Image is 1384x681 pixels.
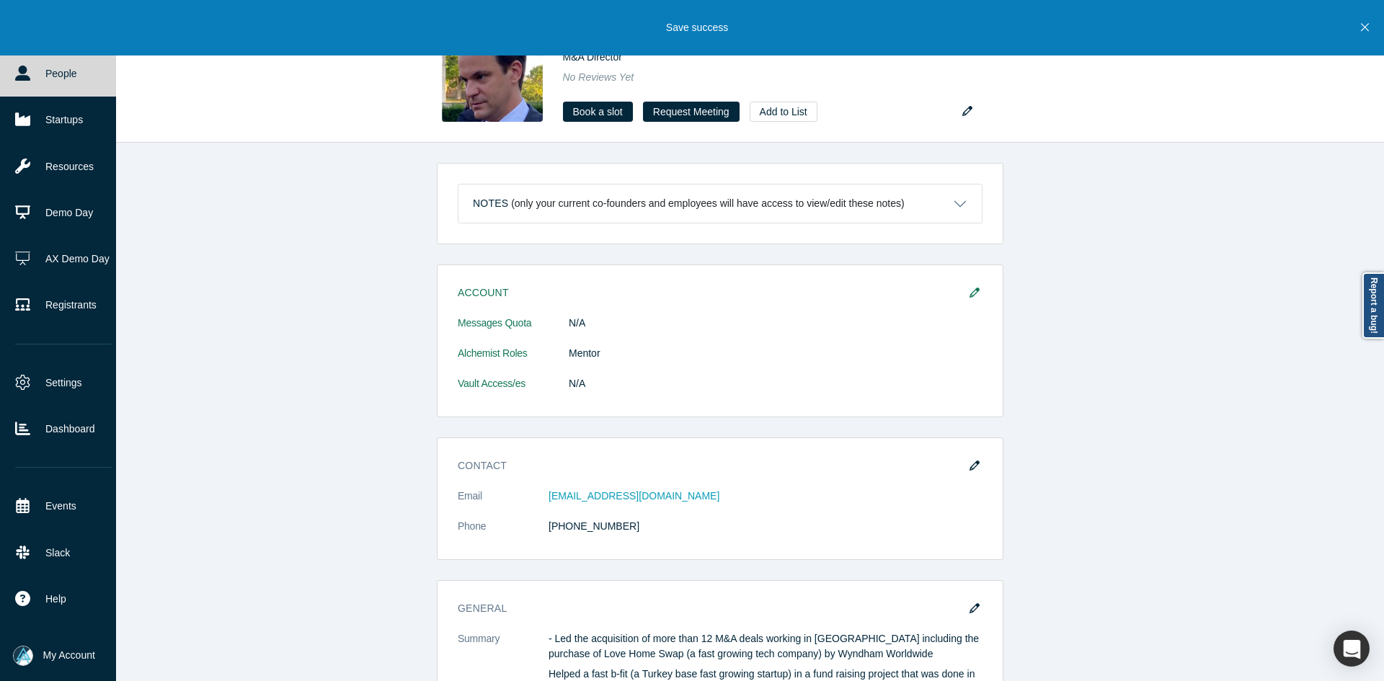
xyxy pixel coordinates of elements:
h3: Contact [458,458,962,473]
p: - Led the acquisition of more than 12 M&A deals working in [GEOGRAPHIC_DATA] including the purcha... [549,631,982,662]
p: (only your current co-founders and employees will have access to view/edit these notes) [511,197,905,210]
p: Save success [666,20,728,35]
span: Help [45,592,66,607]
dd: N/A [569,316,982,331]
dd: N/A [569,376,982,391]
span: No Reviews Yet [563,71,634,83]
a: [PHONE_NUMBER] [549,520,639,532]
button: My Account [13,646,95,666]
h3: Account [458,285,962,301]
a: Book a slot [563,102,633,122]
h3: General [458,601,962,616]
a: [EMAIL_ADDRESS][DOMAIN_NAME] [549,490,719,502]
dd: Mentor [569,346,982,361]
dt: Vault Access/es [458,376,569,406]
button: Request Meeting [643,102,740,122]
button: Add to List [750,102,817,122]
button: Notes (only your current co-founders and employees will have access to view/edit these notes) [458,184,982,223]
span: M&A Director [563,51,622,63]
h3: Notes [473,196,508,211]
dt: Messages Quota [458,316,569,346]
img: Mia Scott's Account [13,646,33,666]
dt: Alchemist Roles [458,346,569,376]
dt: Email [458,489,549,519]
img: Romain Gillet's Profile Image [442,21,543,122]
span: My Account [43,648,95,663]
a: Report a bug! [1362,272,1384,339]
dt: Phone [458,519,549,549]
